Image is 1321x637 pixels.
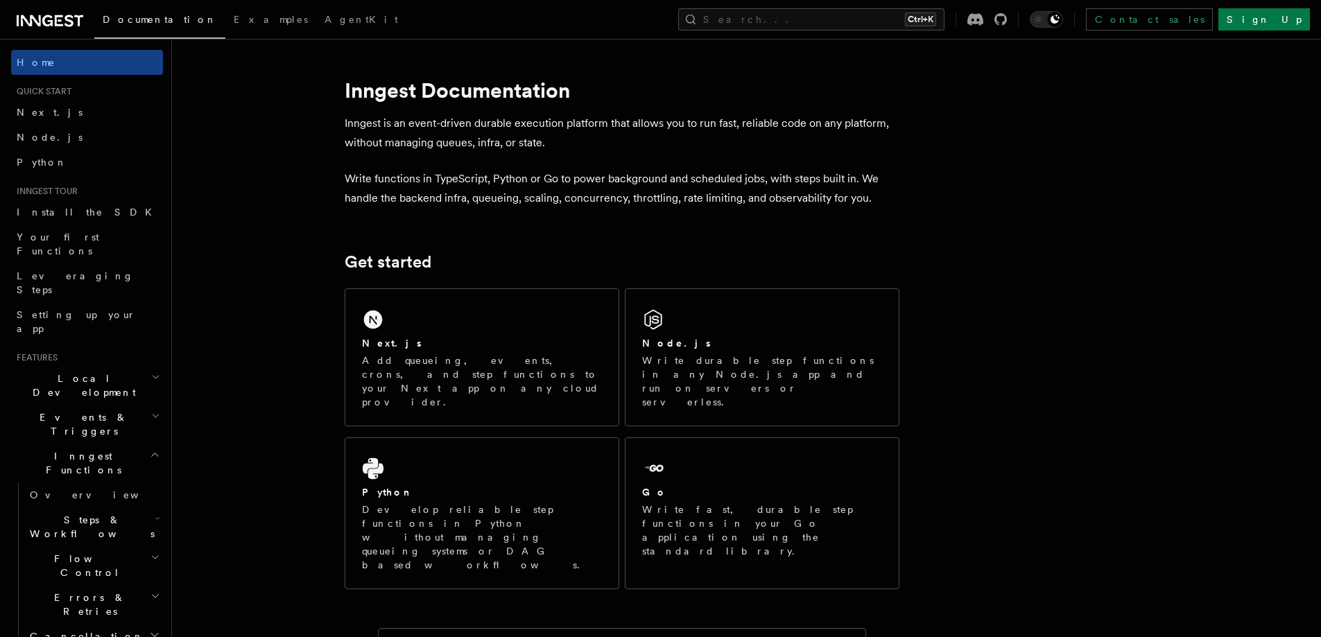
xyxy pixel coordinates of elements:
[24,552,150,579] span: Flow Control
[345,437,619,589] a: PythonDevelop reliable step functions in Python without managing queueing systems or DAG based wo...
[17,309,136,334] span: Setting up your app
[11,405,163,444] button: Events & Triggers
[642,503,882,558] p: Write fast, durable step functions in your Go application using the standard library.
[1218,8,1310,30] a: Sign Up
[11,263,163,302] a: Leveraging Steps
[17,207,160,218] span: Install the SDK
[11,125,163,150] a: Node.js
[17,55,55,69] span: Home
[345,114,899,152] p: Inngest is an event-driven durable execution platform that allows you to run fast, reliable code ...
[17,132,83,143] span: Node.js
[1030,11,1063,28] button: Toggle dark mode
[11,372,151,399] span: Local Development
[905,12,936,26] kbd: Ctrl+K
[11,225,163,263] a: Your first Functions
[234,14,308,25] span: Examples
[345,252,431,272] a: Get started
[316,4,406,37] a: AgentKit
[642,336,711,350] h2: Node.js
[11,449,150,477] span: Inngest Functions
[625,288,899,426] a: Node.jsWrite durable step functions in any Node.js app and run on servers or serverless.
[642,354,882,409] p: Write durable step functions in any Node.js app and run on servers or serverless.
[24,482,163,507] a: Overview
[642,485,667,499] h2: Go
[11,302,163,341] a: Setting up your app
[345,78,899,103] h1: Inngest Documentation
[345,288,619,426] a: Next.jsAdd queueing, events, crons, and step functions to your Next app on any cloud provider.
[11,200,163,225] a: Install the SDK
[11,410,151,438] span: Events & Triggers
[362,503,602,572] p: Develop reliable step functions in Python without managing queueing systems or DAG based workflows.
[11,444,163,482] button: Inngest Functions
[17,107,83,118] span: Next.js
[625,437,899,589] a: GoWrite fast, durable step functions in your Go application using the standard library.
[11,150,163,175] a: Python
[11,86,71,97] span: Quick start
[325,14,398,25] span: AgentKit
[362,354,602,409] p: Add queueing, events, crons, and step functions to your Next app on any cloud provider.
[24,591,150,618] span: Errors & Retries
[17,270,134,295] span: Leveraging Steps
[11,186,78,197] span: Inngest tour
[94,4,225,39] a: Documentation
[17,157,67,168] span: Python
[11,50,163,75] a: Home
[362,485,413,499] h2: Python
[30,489,173,500] span: Overview
[24,507,163,546] button: Steps & Workflows
[24,513,155,541] span: Steps & Workflows
[17,232,99,256] span: Your first Functions
[103,14,217,25] span: Documentation
[11,366,163,405] button: Local Development
[678,8,944,30] button: Search...Ctrl+K
[1086,8,1213,30] a: Contact sales
[362,336,422,350] h2: Next.js
[11,352,58,363] span: Features
[345,169,899,208] p: Write functions in TypeScript, Python or Go to power background and scheduled jobs, with steps bu...
[11,100,163,125] a: Next.js
[24,585,163,624] button: Errors & Retries
[24,546,163,585] button: Flow Control
[225,4,316,37] a: Examples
